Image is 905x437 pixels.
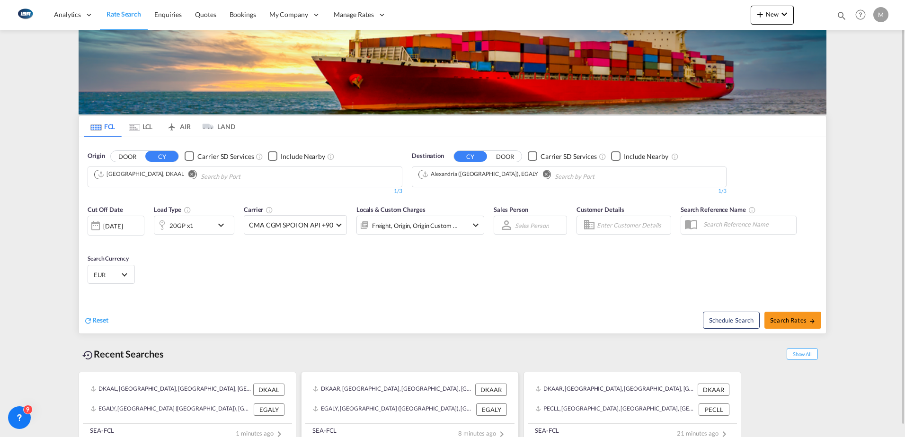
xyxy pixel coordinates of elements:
[494,206,528,213] span: Sales Person
[154,216,234,235] div: 20GP x1icon-chevron-down
[541,152,597,161] div: Carrier SD Services
[372,219,458,232] div: Freight Origin Origin Custom Factory Stuffing
[748,206,756,214] md-icon: Your search will be saved by the below given name
[787,348,818,360] span: Show All
[677,429,730,437] span: 21 minutes ago
[166,121,177,128] md-icon: icon-airplane
[327,153,335,160] md-icon: Unchecked: Ignores neighbouring ports when fetching rates.Checked : Includes neighbouring ports w...
[79,137,826,333] div: OriginDOOR CY Checkbox No InkUnchecked: Search for CY (Container Yard) services for all selected ...
[528,151,597,161] md-checkbox: Checkbox No Ink
[268,151,325,161] md-checkbox: Checkbox No Ink
[79,5,826,114] img: LCL+%26+FCL+BACKGROUND.png
[412,187,727,195] div: 1/3
[82,350,94,361] md-icon: icon-backup-restore
[88,206,123,213] span: Cut Off Date
[84,315,108,326] div: icon-refreshReset
[836,10,847,25] div: icon-magnify
[770,316,816,324] span: Search Rates
[514,218,550,232] md-select: Sales Person
[764,312,821,329] button: Search Ratesicon-arrow-right
[90,426,114,435] div: SEA-FCL
[417,167,648,184] md-chips-wrap: Chips container. Use arrow keys to select chips.
[185,151,254,161] md-checkbox: Checkbox No Ink
[154,206,191,213] span: Load Type
[98,170,186,178] div: Press delete to remove this chip.
[699,217,796,231] input: Search Reference Name
[93,167,294,184] md-chips-wrap: Chips container. Use arrow keys to select chips.
[84,116,235,137] md-pagination-wrapper: Use the left and right arrow keys to navigate between tabs
[488,151,522,162] button: DOOR
[699,403,729,416] div: PECLL
[422,170,538,178] div: Alexandria (El Iskandariya), EGALY
[197,152,254,161] div: Carrier SD Services
[103,222,123,230] div: [DATE]
[88,151,105,161] span: Origin
[836,10,847,21] md-icon: icon-magnify
[624,152,668,161] div: Include Nearby
[458,429,507,437] span: 8 minutes ago
[98,170,184,178] div: Aalborg, DKAAL
[754,10,790,18] span: New
[79,343,168,365] div: Recent Searches
[88,216,144,236] div: [DATE]
[88,255,129,262] span: Search Currency
[852,7,869,23] span: Help
[215,219,231,231] md-icon: icon-chevron-down
[244,206,273,213] span: Carrier
[535,426,559,435] div: SEA-FCL
[84,116,122,137] md-tab-item: FCL
[873,7,888,22] div: M
[253,384,284,396] div: DKAAL
[611,151,668,161] md-checkbox: Checkbox No Ink
[269,10,308,19] span: My Company
[476,403,507,416] div: EGALY
[681,206,756,213] span: Search Reference Name
[93,268,130,281] md-select: Select Currency: € EUREuro
[698,384,729,396] div: DKAAR
[356,216,484,235] div: Freight Origin Origin Custom Factory Stuffingicon-chevron-down
[145,151,178,162] button: CY
[230,10,256,18] span: Bookings
[313,403,474,416] div: EGALY, Alexandria (El Iskandariya), Egypt, Northern Africa, Africa
[94,271,120,279] span: EUR
[754,9,766,20] md-icon: icon-plus 400-fg
[313,384,473,396] div: DKAAR, Aarhus, Denmark, Northern Europe, Europe
[195,10,216,18] span: Quotes
[90,403,251,416] div: EGALY, Alexandria (El Iskandariya), Egypt, Northern Africa, Africa
[256,153,263,160] md-icon: Unchecked: Search for CY (Container Yard) services for all selected carriers.Checked : Search for...
[475,384,507,396] div: DKAAR
[184,206,191,214] md-icon: icon-information-outline
[470,219,481,231] md-icon: icon-chevron-down
[809,318,816,324] md-icon: icon-arrow-right
[671,153,679,160] md-icon: Unchecked: Ignores neighbouring ports when fetching rates.Checked : Includes neighbouring ports w...
[599,153,606,160] md-icon: Unchecked: Search for CY (Container Yard) services for all selected carriers.Checked : Search for...
[160,116,197,137] md-tab-item: AIR
[266,206,273,214] md-icon: The selected Trucker/Carrierwill be displayed in the rate results If the rates are from another f...
[334,10,374,19] span: Manage Rates
[555,169,645,184] input: Chips input.
[111,151,144,162] button: DOOR
[281,152,325,161] div: Include Nearby
[84,316,92,325] md-icon: icon-refresh
[88,235,95,247] md-datepicker: Select
[90,384,251,396] div: DKAAL, Aalborg, Denmark, Northern Europe, Europe
[597,218,668,232] input: Enter Customer Details
[106,10,141,18] span: Rate Search
[577,206,624,213] span: Customer Details
[779,9,790,20] md-icon: icon-chevron-down
[92,316,108,324] span: Reset
[154,10,182,18] span: Enquiries
[54,10,81,19] span: Analytics
[356,206,426,213] span: Locals & Custom Charges
[536,170,550,180] button: Remove
[88,187,402,195] div: 1/3
[122,116,160,137] md-tab-item: LCL
[182,170,196,180] button: Remove
[852,7,873,24] div: Help
[14,4,35,26] img: 1aa151c0c08011ec8d6f413816f9a227.png
[422,170,540,178] div: Press delete to remove this chip.
[254,403,284,416] div: EGALY
[703,312,760,329] button: Note: By default Schedule search will only considerorigin ports, destination ports and cut off da...
[249,220,333,230] span: CMA CGM SPOTON API +90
